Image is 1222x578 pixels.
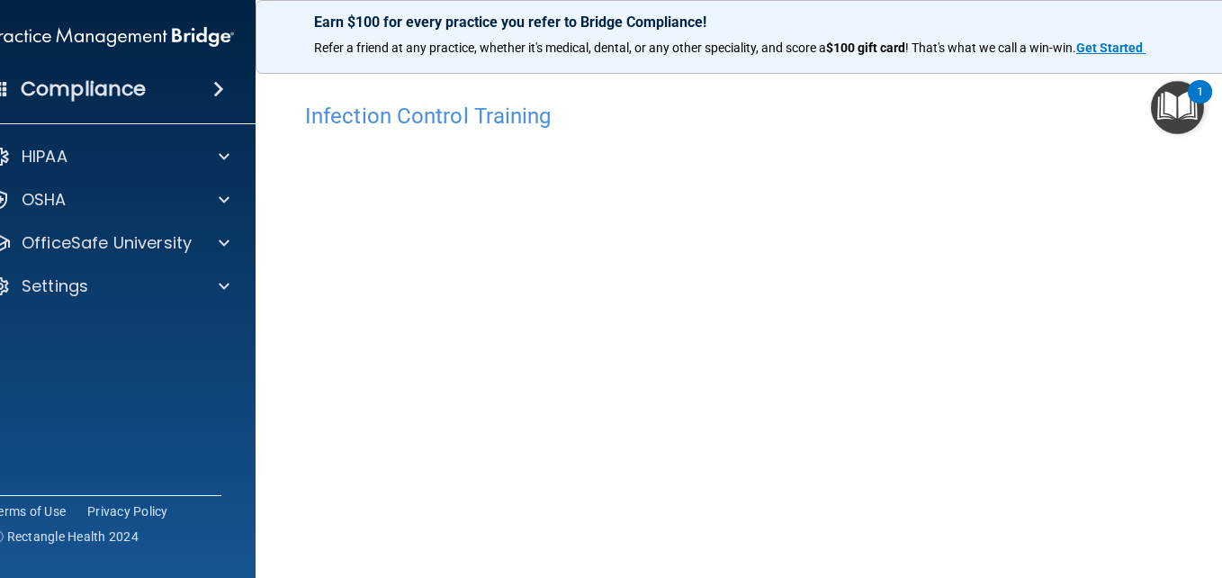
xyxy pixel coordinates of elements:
p: HIPAA [22,146,67,167]
h4: Compliance [21,77,146,102]
div: 1 [1197,92,1203,115]
p: Earn $100 for every practice you refer to Bridge Compliance! [314,14,1196,31]
strong: $100 gift card [826,41,905,55]
a: Get Started [1076,41,1146,55]
p: OSHA [22,189,67,211]
a: Privacy Policy [87,502,168,520]
span: ! That's what we call a win-win. [905,41,1076,55]
strong: Get Started [1076,41,1143,55]
h4: Infection Control Training [305,104,1205,128]
button: Open Resource Center, 1 new notification [1151,81,1204,134]
span: Refer a friend at any practice, whether it's medical, dental, or any other speciality, and score a [314,41,826,55]
p: Settings [22,275,88,297]
p: OfficeSafe University [22,232,192,254]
